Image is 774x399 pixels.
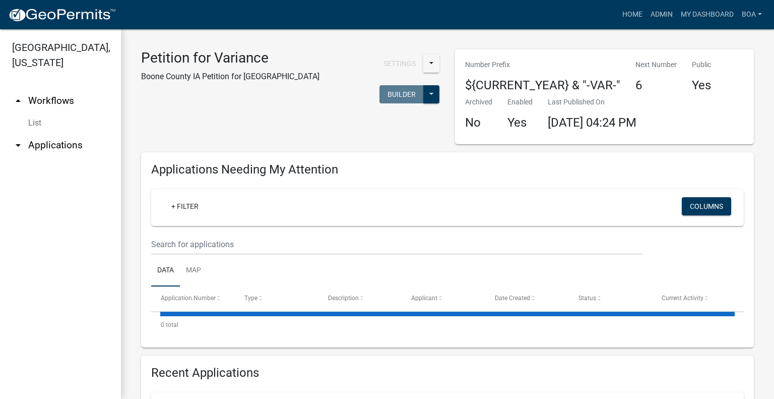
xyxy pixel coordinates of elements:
h4: 6 [635,78,677,93]
datatable-header-cell: Applicant [402,287,485,311]
h4: Applications Needing My Attention [151,162,744,177]
h3: Petition for Variance [141,49,319,67]
span: Applicant [411,295,437,302]
button: Builder [379,85,424,103]
p: Public [692,60,711,70]
a: Home [618,5,647,24]
span: Date Created [495,295,530,302]
datatable-header-cell: Date Created [485,287,569,311]
a: My Dashboard [677,5,738,24]
input: Search for applications [151,234,642,255]
a: Data [151,255,180,287]
p: Boone County IA Petition for [GEOGRAPHIC_DATA] [141,71,319,83]
p: Last Published On [548,97,636,107]
p: Enabled [507,97,533,107]
span: Type [244,295,257,302]
h4: Recent Applications [151,366,744,380]
span: [DATE] 04:24 PM [548,116,636,130]
h4: No [465,116,492,130]
a: + Filter [163,197,207,215]
h4: Yes [692,78,711,93]
i: arrow_drop_up [12,95,24,107]
datatable-header-cell: Type [235,287,318,311]
span: Application Number [161,295,216,302]
button: Columns [682,197,731,215]
h4: Yes [507,116,533,130]
button: Settings [375,54,424,73]
h4: ${CURRENT_YEAR} & "-VAR-" [465,78,620,93]
datatable-header-cell: Application Number [151,287,235,311]
a: BOA [738,5,766,24]
p: Number Prefix [465,60,620,70]
datatable-header-cell: Description [318,287,402,311]
p: Archived [465,97,492,107]
a: Admin [647,5,677,24]
div: 0 total [151,312,744,337]
p: Next Number [635,60,677,70]
a: Map [180,255,207,287]
span: Description [328,295,359,302]
datatable-header-cell: Status [569,287,653,311]
span: Status [578,295,596,302]
span: Current Activity [662,295,703,302]
datatable-header-cell: Current Activity [652,287,736,311]
i: arrow_drop_down [12,139,24,151]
